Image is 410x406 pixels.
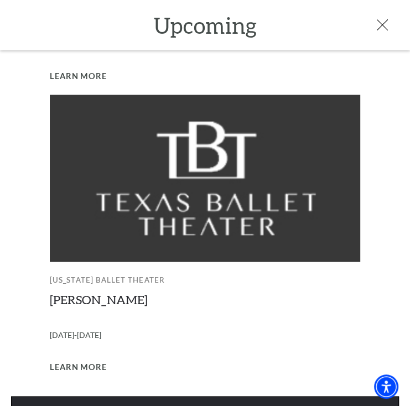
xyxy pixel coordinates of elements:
a: Learn More Peter Pan [50,360,107,374]
a: Learn More Life of Pi [50,70,107,84]
p: [US_STATE] Ballet Theater [50,268,360,292]
span: Learn More [50,360,107,374]
p: [DATE]-[DATE] [50,322,360,348]
a: [PERSON_NAME] [50,292,148,306]
img: Texas Ballet Theater [50,95,360,262]
div: Accessibility Menu [374,374,398,399]
span: Learn More [50,70,107,84]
